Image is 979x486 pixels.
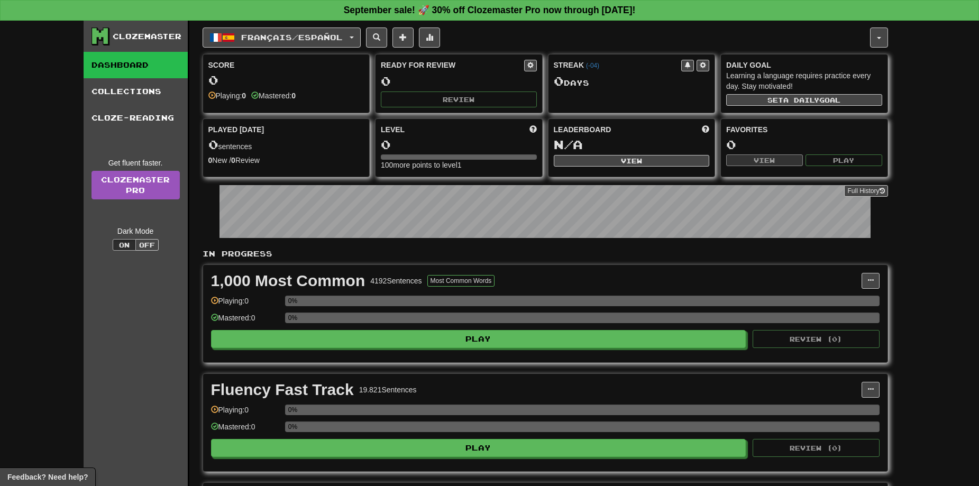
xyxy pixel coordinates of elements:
div: Fluency Fast Track [211,382,354,398]
div: Mastered: 0 [211,313,280,330]
span: 0 [208,137,218,152]
button: Play [211,330,746,348]
div: 19.821 Sentences [359,384,417,395]
a: Collections [84,78,188,105]
button: On [113,239,136,251]
div: Daily Goal [726,60,882,70]
div: 0 [726,138,882,151]
strong: 0 [291,91,296,100]
div: Score [208,60,364,70]
span: Leaderboard [554,124,611,135]
div: sentences [208,138,364,152]
button: View [726,154,803,166]
div: Mastered: 0 [211,421,280,439]
div: Learning a language requires practice every day. Stay motivated! [726,70,882,91]
button: Seta dailygoal [726,94,882,106]
div: Dark Mode [92,226,180,236]
button: Full History [844,185,887,197]
a: Cloze-Reading [84,105,188,131]
div: Playing: 0 [211,405,280,422]
div: Day s [554,75,710,88]
button: Search sentences [366,27,387,48]
div: Clozemaster [113,31,181,42]
strong: 0 [231,156,235,164]
div: New / Review [208,155,364,166]
div: Playing: [208,90,246,101]
p: In Progress [203,249,888,259]
strong: 0 [208,156,213,164]
button: More stats [419,27,440,48]
span: Français / Español [241,33,343,42]
strong: September sale! 🚀 30% off Clozemaster Pro now through [DATE]! [344,5,636,15]
span: This week in points, UTC [702,124,709,135]
span: Score more points to level up [529,124,537,135]
strong: 0 [242,91,246,100]
span: Level [381,124,405,135]
button: View [554,155,710,167]
button: Most Common Words [427,275,495,287]
span: Played [DATE] [208,124,264,135]
div: Mastered: [251,90,296,101]
button: Play [806,154,882,166]
div: 100 more points to level 1 [381,160,537,170]
a: Dashboard [84,52,188,78]
a: (-04) [586,62,599,69]
a: ClozemasterPro [92,171,180,199]
div: Ready for Review [381,60,524,70]
span: 0 [554,74,564,88]
span: a daily [783,96,819,104]
button: Play [211,439,746,457]
button: Review (0) [753,439,880,457]
button: Review (0) [753,330,880,348]
div: 0 [381,75,537,88]
span: Open feedback widget [7,472,88,482]
div: 1,000 Most Common [211,273,365,289]
button: Français/Español [203,27,361,48]
button: Off [135,239,159,251]
div: 4192 Sentences [370,276,422,286]
div: 0 [381,138,537,151]
div: Favorites [726,124,882,135]
button: Add sentence to collection [392,27,414,48]
div: Get fluent faster. [92,158,180,168]
button: Review [381,91,537,107]
div: Streak [554,60,682,70]
span: N/A [554,137,583,152]
div: Playing: 0 [211,296,280,313]
div: 0 [208,74,364,87]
